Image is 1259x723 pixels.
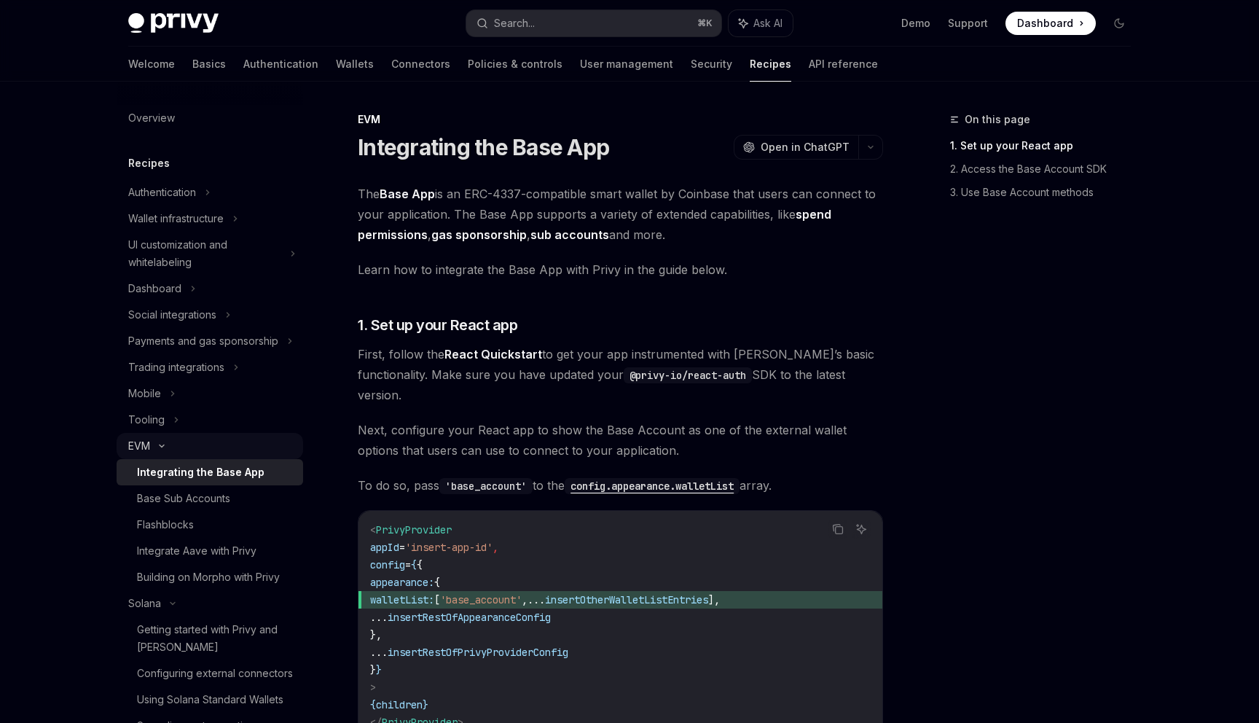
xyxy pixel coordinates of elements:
a: gas sponsorship [431,227,527,243]
h5: Recipes [128,155,170,172]
a: Integrate Aave with Privy [117,538,303,564]
div: Using Solana Standard Wallets [137,691,283,708]
span: insertRestOfPrivyProviderConfig [388,646,568,659]
div: Flashblocks [137,516,194,534]
a: User management [580,47,673,82]
code: @privy-io/react-auth [624,367,752,383]
span: < [370,523,376,536]
button: Ask AI [852,520,871,539]
span: ... [527,593,545,606]
a: Policies & controls [468,47,562,82]
div: EVM [358,112,883,127]
span: { [417,558,423,571]
span: insertOtherWalletListEntries [545,593,708,606]
img: dark logo [128,13,219,34]
a: Wallets [336,47,374,82]
span: First, follow the to get your app instrumented with [PERSON_NAME]’s basic functionality. Make sur... [358,344,883,405]
span: walletList: [370,593,434,606]
code: config.appearance.walletList [565,478,740,494]
div: Overview [128,109,175,127]
a: Security [691,47,732,82]
button: Search...⌘K [466,10,721,36]
span: Ask AI [753,16,783,31]
a: Building on Morpho with Privy [117,564,303,590]
span: appearance: [370,576,434,589]
span: To do so, pass to the array. [358,475,883,496]
button: Ask AI [729,10,793,36]
span: Learn how to integrate the Base App with Privy in the guide below. [358,259,883,280]
div: Trading integrations [128,359,224,376]
span: 'insert-app-id' [405,541,493,554]
a: Integrating the Base App [117,459,303,485]
div: Building on Morpho with Privy [137,568,280,586]
a: Getting started with Privy and [PERSON_NAME] [117,617,303,660]
span: } [423,698,428,711]
div: Integrating the Base App [137,464,264,481]
span: { [370,698,376,711]
span: , [493,541,498,554]
span: }, [370,628,382,641]
a: Basics [192,47,226,82]
span: ... [370,646,388,659]
div: Social integrations [128,306,216,324]
span: ⌘ K [697,17,713,29]
button: Open in ChatGPT [734,135,858,160]
a: config.appearance.walletList [565,478,740,493]
a: Recipes [750,47,791,82]
div: Search... [494,15,535,32]
a: Overview [117,105,303,131]
span: Dashboard [1017,16,1073,31]
span: insertRestOfAppearanceConfig [388,611,551,624]
div: Tooling [128,411,165,429]
span: } [376,663,382,676]
span: = [399,541,405,554]
button: Toggle dark mode [1107,12,1131,35]
button: Copy the contents from the code block [828,520,847,539]
a: React Quickstart [444,347,542,362]
a: Authentication [243,47,318,82]
span: ], [708,593,720,606]
span: } [370,663,376,676]
span: 1. Set up your React app [358,315,517,335]
div: Payments and gas sponsorship [128,332,278,350]
strong: Base App [380,187,435,201]
div: EVM [128,437,150,455]
span: config [370,558,405,571]
span: [ [434,593,440,606]
a: Welcome [128,47,175,82]
a: Flashblocks [117,512,303,538]
span: Next, configure your React app to show the Base Account as one of the external wallet options tha... [358,420,883,461]
div: Configuring external connectors [137,665,293,682]
a: Connectors [391,47,450,82]
div: Wallet infrastructure [128,210,224,227]
code: 'base_account' [439,478,533,494]
a: Support [948,16,988,31]
a: Dashboard [1005,12,1096,35]
span: ... [370,611,388,624]
span: = [405,558,411,571]
div: UI customization and whitelabeling [128,236,281,271]
span: PrivyProvider [376,523,452,536]
a: sub accounts [530,227,609,243]
a: Using Solana Standard Wallets [117,687,303,713]
a: 1. Set up your React app [950,134,1142,157]
div: Getting started with Privy and [PERSON_NAME] [137,621,294,656]
span: appId [370,541,399,554]
a: Demo [901,16,930,31]
div: Base Sub Accounts [137,490,230,507]
span: The is an ERC-4337-compatible smart wallet by Coinbase that users can connect to your application... [358,184,883,245]
div: Integrate Aave with Privy [137,542,256,560]
span: 'base_account' [440,593,522,606]
h1: Integrating the Base App [358,134,609,160]
div: Authentication [128,184,196,201]
span: On this page [965,111,1030,128]
div: Dashboard [128,280,181,297]
a: 2. Access the Base Account SDK [950,157,1142,181]
div: Mobile [128,385,161,402]
div: Solana [128,595,161,612]
span: { [411,558,417,571]
a: 3. Use Base Account methods [950,181,1142,204]
span: > [370,681,376,694]
span: , [522,593,527,606]
span: children [376,698,423,711]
